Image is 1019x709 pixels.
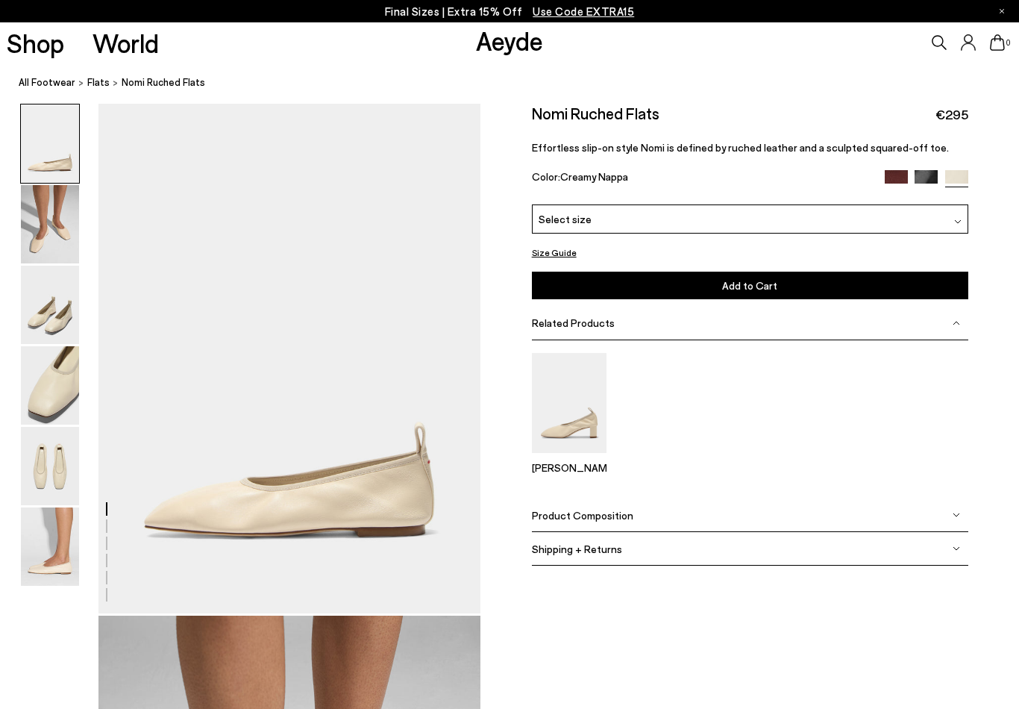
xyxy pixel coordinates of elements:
[532,141,968,154] p: Effortless slip-on style Nomi is defined by ruched leather and a sculpted squared-off toe.
[532,353,606,452] img: Narissa Ruched Pumps
[532,443,606,474] a: Narissa Ruched Pumps [PERSON_NAME]
[532,170,871,187] div: Color:
[21,185,79,263] img: Nomi Ruched Flats - Image 2
[476,25,543,56] a: Aeyde
[87,75,110,90] a: Flats
[953,319,960,327] img: svg%3E
[21,266,79,344] img: Nomi Ruched Flats - Image 3
[560,170,628,183] span: Creamy Nappa
[532,104,659,122] h2: Nomi Ruched Flats
[21,507,79,586] img: Nomi Ruched Flats - Image 6
[954,218,962,225] img: svg%3E
[532,543,622,555] span: Shipping + Returns
[532,243,577,262] button: Size Guide
[532,272,968,299] button: Add to Cart
[93,30,159,56] a: World
[19,75,75,90] a: All Footwear
[722,279,777,292] span: Add to Cart
[87,76,110,88] span: Flats
[1005,39,1012,47] span: 0
[953,511,960,519] img: svg%3E
[122,75,205,90] span: Nomi Ruched Flats
[7,30,64,56] a: Shop
[532,316,615,329] span: Related Products
[990,34,1005,51] a: 0
[21,427,79,505] img: Nomi Ruched Flats - Image 5
[935,105,968,124] span: €295
[539,211,592,227] span: Select size
[19,63,1019,104] nav: breadcrumb
[532,509,633,522] span: Product Composition
[21,104,79,183] img: Nomi Ruched Flats - Image 1
[385,2,635,21] p: Final Sizes | Extra 15% Off
[953,545,960,552] img: svg%3E
[533,4,634,18] span: Navigate to /collections/ss25-final-sizes
[21,346,79,425] img: Nomi Ruched Flats - Image 4
[532,461,606,474] p: [PERSON_NAME]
